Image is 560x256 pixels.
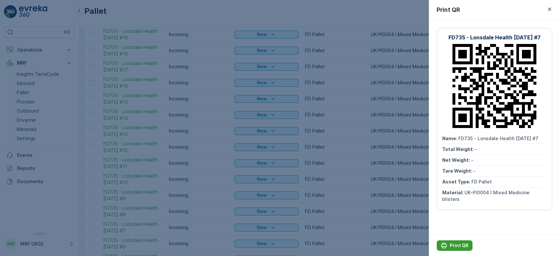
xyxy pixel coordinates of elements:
[233,6,326,13] p: FD735 - Lonsdale Health [DATE] #6
[442,157,471,163] span: Net Weight :
[442,190,529,202] span: UK-PI0004 I Mixed Medicine blisters
[6,140,37,146] span: Tare Weight :
[22,108,102,113] span: FD735 - Lonsdale Health [DATE] #6
[437,5,460,14] p: Print QR
[28,162,112,167] span: UK-PI0004 I Mixed Medicine blisters
[473,168,476,174] span: -
[471,179,492,184] span: FD Pallet
[34,129,37,135] span: -
[37,140,39,146] span: -
[38,118,41,124] span: -
[442,168,473,174] span: Tare Weight :
[450,242,468,249] p: Print QR
[471,157,473,163] span: -
[448,33,541,41] p: FD735 - Lonsdale Health [DATE] #7
[475,146,477,152] span: -
[6,108,22,113] span: Name :
[442,190,465,195] span: Material :
[6,129,34,135] span: Net Weight :
[442,179,471,184] span: Asset Type :
[35,151,55,157] span: FD Pallet
[6,118,38,124] span: Total Weight :
[442,136,458,141] span: Name :
[442,146,475,152] span: Total Weight :
[6,162,28,167] span: Material :
[437,240,472,251] button: Print QR
[458,136,538,141] span: FD735 - Lonsdale Health [DATE] #7
[6,151,35,157] span: Asset Type :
